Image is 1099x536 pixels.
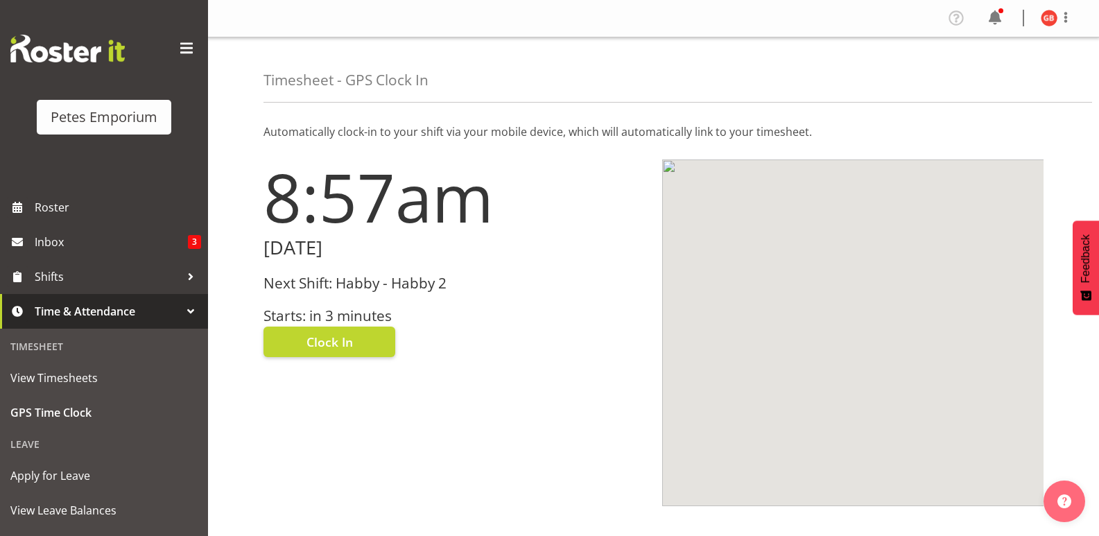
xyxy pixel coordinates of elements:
a: GPS Time Clock [3,395,205,430]
span: Time & Attendance [35,301,180,322]
img: help-xxl-2.png [1057,494,1071,508]
a: View Leave Balances [3,493,205,528]
button: Clock In [263,327,395,357]
span: Clock In [306,333,353,351]
span: GPS Time Clock [10,402,198,423]
span: View Timesheets [10,368,198,388]
span: Roster [35,197,201,218]
span: View Leave Balances [10,500,198,521]
div: Petes Emporium [51,107,157,128]
a: Apply for Leave [3,458,205,493]
h2: [DATE] [263,237,646,259]
button: Feedback - Show survey [1073,221,1099,315]
p: Automatically clock-in to your shift via your mobile device, which will automatically link to you... [263,123,1044,140]
h4: Timesheet - GPS Clock In [263,72,429,88]
span: Shifts [35,266,180,287]
img: gillian-byford11184.jpg [1041,10,1057,26]
div: Timesheet [3,332,205,361]
h1: 8:57am [263,159,646,234]
span: Inbox [35,232,188,252]
a: View Timesheets [3,361,205,395]
span: 3 [188,235,201,249]
div: Leave [3,430,205,458]
span: Apply for Leave [10,465,198,486]
img: Rosterit website logo [10,35,125,62]
h3: Next Shift: Habby - Habby 2 [263,275,646,291]
h3: Starts: in 3 minutes [263,308,646,324]
span: Feedback [1080,234,1092,283]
